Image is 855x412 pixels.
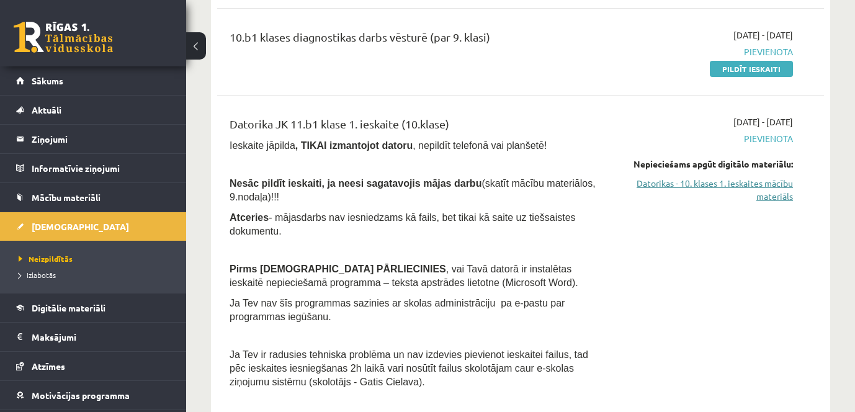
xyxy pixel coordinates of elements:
span: Digitālie materiāli [32,302,105,313]
a: Datorikas - 10. klases 1. ieskaites mācību materiāls [617,177,793,203]
a: Ziņojumi [16,125,171,153]
span: Nesāc pildīt ieskaiti, ja neesi sagatavojis mājas darbu [230,178,481,189]
a: Rīgas 1. Tālmācības vidusskola [14,22,113,53]
legend: Informatīvie ziņojumi [32,154,171,182]
span: Atzīmes [32,361,65,372]
b: Atceries [230,212,269,223]
a: Pildīt ieskaiti [710,61,793,77]
a: Sākums [16,66,171,95]
span: Ieskaite jāpilda , nepildīt telefonā vai planšetē! [230,140,547,151]
span: Neizpildītās [19,254,73,264]
div: Datorika JK 11.b1 klase 1. ieskaite (10.klase) [230,115,599,138]
div: Nepieciešams apgūt digitālo materiālu: [617,158,793,171]
a: Neizpildītās [19,253,174,264]
legend: Ziņojumi [32,125,171,153]
a: Aktuāli [16,96,171,124]
a: Atzīmes [16,352,171,380]
a: [DEMOGRAPHIC_DATA] [16,212,171,241]
span: Mācību materiāli [32,192,101,203]
a: Izlabotās [19,269,174,280]
span: Aktuāli [32,104,61,115]
span: Motivācijas programma [32,390,130,401]
span: (skatīt mācību materiālos, 9.nodaļa)!!! [230,178,596,202]
a: Maksājumi [16,323,171,351]
a: Mācību materiāli [16,183,171,212]
span: [DATE] - [DATE] [733,29,793,42]
span: [DATE] - [DATE] [733,115,793,128]
legend: Maksājumi [32,323,171,351]
a: Informatīvie ziņojumi [16,154,171,182]
span: Sākums [32,75,63,86]
span: , vai Tavā datorā ir instalētas ieskaitē nepieciešamā programma – teksta apstrādes lietotne (Micr... [230,264,578,288]
span: Ja Tev nav šīs programmas sazinies ar skolas administrāciju pa e-pastu par programmas iegūšanu. [230,298,565,322]
span: Pievienota [617,132,793,145]
span: - mājasdarbs nav iesniedzams kā fails, bet tikai kā saite uz tiešsaistes dokumentu. [230,212,576,236]
span: Izlabotās [19,270,56,280]
a: Motivācijas programma [16,381,171,410]
a: Digitālie materiāli [16,293,171,322]
div: 10.b1 klases diagnostikas darbs vēsturē (par 9. klasi) [230,29,599,52]
span: Pievienota [617,45,793,58]
span: Ja Tev ir radusies tehniska problēma un nav izdevies pievienot ieskaitei failus, tad pēc ieskaite... [230,349,588,387]
span: Pirms [DEMOGRAPHIC_DATA] PĀRLIECINIES [230,264,446,274]
span: [DEMOGRAPHIC_DATA] [32,221,129,232]
b: , TIKAI izmantojot datoru [295,140,413,151]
